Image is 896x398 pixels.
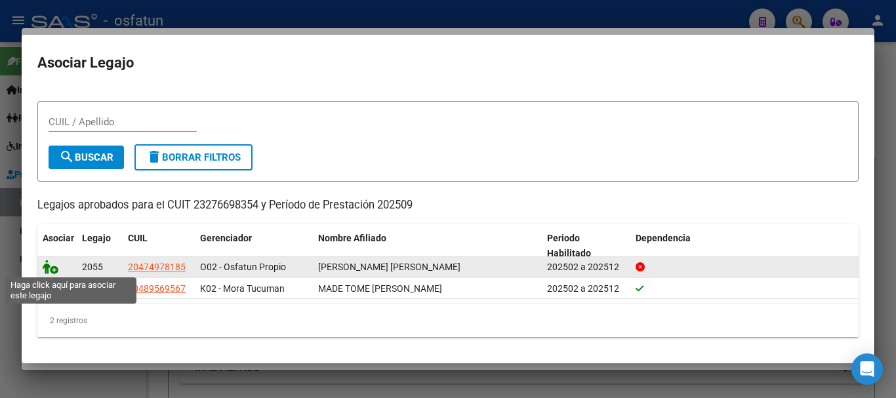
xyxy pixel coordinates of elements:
[82,283,103,294] span: 1801
[82,262,103,272] span: 2055
[200,262,286,272] span: O02 - Osfatun Propio
[43,233,74,243] span: Asociar
[542,224,630,268] datatable-header-cell: Periodo Habilitado
[49,146,124,169] button: Buscar
[128,262,186,272] span: 20474978185
[318,233,386,243] span: Nombre Afiliado
[200,233,252,243] span: Gerenciador
[547,260,625,275] div: 202502 a 202512
[123,224,195,268] datatable-header-cell: CUIL
[37,304,859,337] div: 2 registros
[37,197,859,214] p: Legajos aprobados para el CUIT 23276698354 y Período de Prestación 202509
[146,149,162,165] mat-icon: delete
[59,149,75,165] mat-icon: search
[134,144,253,170] button: Borrar Filtros
[37,50,859,75] h2: Asociar Legajo
[630,224,859,268] datatable-header-cell: Dependencia
[318,283,442,294] span: MADE TOME MAXIMO EXEQUIEL
[77,224,123,268] datatable-header-cell: Legajo
[59,151,113,163] span: Buscar
[547,233,591,258] span: Periodo Habilitado
[200,283,285,294] span: K02 - Mora Tucuman
[851,353,883,385] div: Open Intercom Messenger
[313,224,542,268] datatable-header-cell: Nombre Afiliado
[636,233,691,243] span: Dependencia
[82,233,111,243] span: Legajo
[146,151,241,163] span: Borrar Filtros
[128,233,148,243] span: CUIL
[37,224,77,268] datatable-header-cell: Asociar
[128,283,186,294] span: 20489569567
[547,281,625,296] div: 202502 a 202512
[195,224,313,268] datatable-header-cell: Gerenciador
[318,262,460,272] span: FELIPE GODOY LUCAS VALENTIN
